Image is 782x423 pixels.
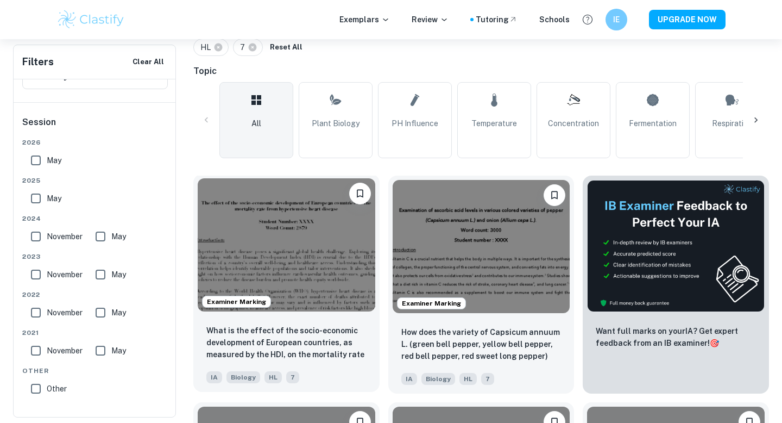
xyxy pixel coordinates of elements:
img: Biology IA example thumbnail: How does the variety of Capsicum annuum [393,180,570,313]
a: Schools [539,14,570,26]
button: Bookmark [544,184,565,206]
h6: Filters [22,54,54,70]
p: Exemplars [339,14,390,26]
button: IE [606,9,627,30]
span: November [47,307,83,319]
div: HL [193,39,229,56]
img: Clastify logo [56,9,125,30]
span: 2023 [22,252,168,262]
span: Fermentation [629,117,677,129]
button: Reset All [267,39,305,55]
span: 2026 [22,138,168,147]
span: IA [401,373,417,385]
span: 2022 [22,290,168,300]
span: Examiner Marking [398,298,465,308]
a: ThumbnailWant full marks on yourIA? Get expert feedback from an IB examiner! [583,176,769,394]
span: 7 [286,371,299,383]
span: 2024 [22,214,168,223]
span: pH Influence [392,117,438,129]
span: Examiner Marking [203,297,270,307]
span: May [111,231,126,242]
img: Thumbnail [587,180,765,312]
span: Biology [226,371,260,383]
span: 🎯 [710,339,719,347]
span: May [47,154,61,166]
button: Clear All [130,54,167,70]
span: All [251,117,261,129]
div: 7 [233,39,263,56]
p: Review [412,14,449,26]
span: May [47,192,61,204]
span: 7 [481,373,494,385]
span: 7 [240,41,250,53]
span: Biology [421,373,455,385]
p: How does the variety of Capsicum annuum L. (green bell pepper, yellow bell pepper, red bell peppe... [401,326,562,363]
span: November [47,345,83,357]
span: May [111,345,126,357]
span: 2021 [22,328,168,338]
p: What is the effect of the socio-economic development of European countries, as measured by the HD... [206,325,367,362]
a: Tutoring [476,14,518,26]
span: IA [206,371,222,383]
span: Other [47,383,67,395]
span: HL [200,41,216,53]
span: Temperature [471,117,517,129]
span: HL [459,373,477,385]
span: November [47,269,83,281]
span: HL [264,371,282,383]
button: UPGRADE NOW [649,10,726,29]
span: May [111,307,126,319]
span: November [47,231,83,242]
span: Respiration [712,117,752,129]
h6: IE [610,14,623,26]
button: Bookmark [349,183,371,204]
span: Plant Biology [312,117,360,129]
span: Other [22,366,168,376]
h6: Session [22,116,168,138]
span: 2025 [22,176,168,185]
p: Want full marks on your IA ? Get expert feedback from an IB examiner! [596,325,756,349]
h6: Topic [193,65,769,78]
a: Examiner MarkingBookmarkHow does the variety of Capsicum annuum L. (green bell pepper, yellow bel... [388,176,575,394]
button: Help and Feedback [578,10,597,29]
span: May [111,269,126,281]
img: Biology IA example thumbnail: What is the effect of the socio-economic [198,178,375,312]
span: Concentration [548,117,599,129]
a: Examiner MarkingBookmarkWhat is the effect of the socio-economic development of European countrie... [193,176,380,394]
